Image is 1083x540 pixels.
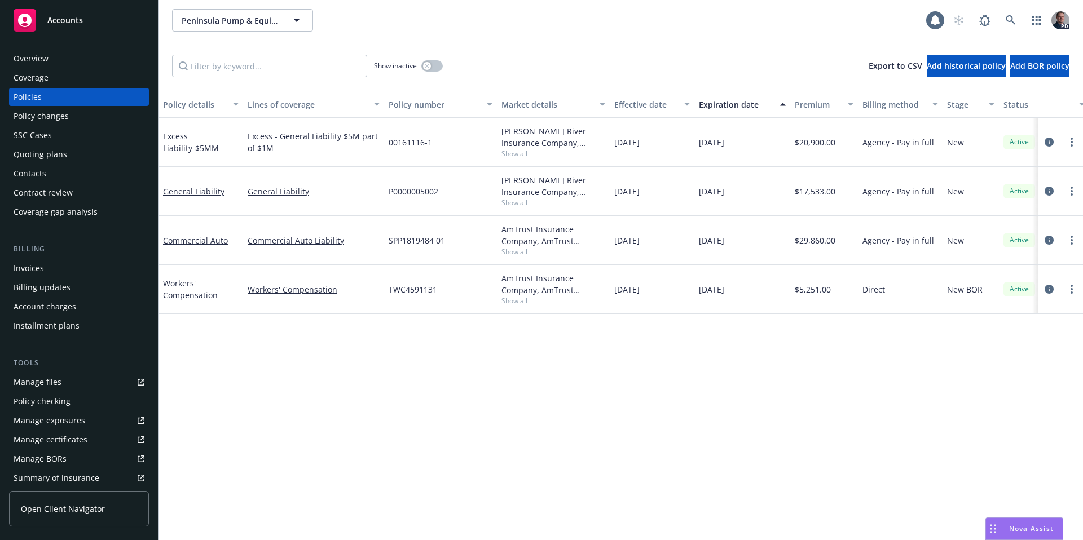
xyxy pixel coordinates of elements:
div: Expiration date [699,99,773,110]
div: Policy changes [14,107,69,125]
div: Policy number [389,99,480,110]
button: Market details [497,91,610,118]
a: Account charges [9,298,149,316]
span: [DATE] [614,136,640,148]
span: Show inactive [374,61,417,70]
div: Manage exposures [14,411,85,430]
a: Excess Liability [163,131,219,153]
div: Coverage [14,69,49,87]
a: Policy checking [9,392,149,410]
span: - $5MM [192,143,219,153]
div: Summary of insurance [14,469,99,487]
button: Nova Assist [985,517,1063,540]
a: Policies [9,88,149,106]
span: $29,860.00 [795,234,835,246]
span: TWC4591131 [389,284,437,295]
div: Billing updates [14,278,71,296]
input: Filter by keyword... [172,55,367,77]
a: General Liability [248,185,380,197]
div: Market details [501,99,593,110]
span: [DATE] [699,136,724,148]
a: Manage files [9,373,149,391]
div: Policy checking [14,392,71,410]
a: Quoting plans [9,145,149,163]
button: Expiration date [694,91,790,118]
span: P0000005002 [389,185,438,197]
a: Overview [9,50,149,68]
a: Coverage [9,69,149,87]
div: Policy details [163,99,226,110]
span: New BOR [947,284,983,295]
a: circleInformation [1042,282,1056,296]
a: more [1065,135,1078,149]
span: Active [1008,235,1031,245]
div: Manage BORs [14,450,67,468]
span: Show all [501,198,605,207]
button: Add BOR policy [1010,55,1069,77]
a: Billing updates [9,278,149,296]
span: Direct [862,284,885,295]
span: Open Client Navigator [21,503,105,515]
a: circleInformation [1042,135,1056,149]
div: [PERSON_NAME] River Insurance Company, [PERSON_NAME] River Group, Amwins [501,125,605,149]
span: Active [1008,284,1031,294]
a: Switch app [1025,9,1048,32]
span: [DATE] [699,284,724,295]
div: Overview [14,50,49,68]
a: more [1065,233,1078,247]
a: Summary of insurance [9,469,149,487]
a: circleInformation [1042,184,1056,198]
div: Contract review [14,184,73,202]
div: Lines of coverage [248,99,367,110]
button: Peninsula Pump & Equipment [172,9,313,32]
div: Coverage gap analysis [14,203,98,221]
a: Contacts [9,165,149,183]
span: $20,900.00 [795,136,835,148]
a: Manage exposures [9,411,149,430]
div: Billing [9,244,149,255]
a: SSC Cases [9,126,149,144]
a: Manage BORs [9,450,149,468]
img: photo [1051,11,1069,29]
span: [DATE] [614,234,640,246]
div: Stage [947,99,982,110]
button: Billing method [858,91,943,118]
div: Drag to move [986,518,1000,539]
div: Effective date [614,99,677,110]
div: Policies [14,88,42,106]
span: Agency - Pay in full [862,234,934,246]
div: Billing method [862,99,926,110]
span: New [947,234,964,246]
span: Add BOR policy [1010,60,1069,71]
a: Contract review [9,184,149,202]
div: AmTrust Insurance Company, AmTrust Financial Services [501,272,605,296]
div: Manage certificates [14,431,87,449]
span: [DATE] [699,234,724,246]
button: Policy number [384,91,497,118]
span: Show all [501,149,605,158]
span: New [947,136,964,148]
div: Premium [795,99,841,110]
a: Search [1000,9,1022,32]
div: Contacts [14,165,46,183]
div: SSC Cases [14,126,52,144]
span: Active [1008,186,1031,196]
a: Accounts [9,5,149,36]
span: [DATE] [614,284,640,295]
a: Commercial Auto [163,235,228,246]
a: Workers' Compensation [163,278,218,300]
span: 00161116-1 [389,136,432,148]
a: Excess - General Liability $5M part of $1M [248,130,380,154]
a: Report a Bug [974,9,996,32]
div: Invoices [14,259,44,277]
div: Quoting plans [14,145,67,163]
span: $5,251.00 [795,284,831,295]
a: Installment plans [9,317,149,335]
a: circleInformation [1042,233,1056,247]
a: Coverage gap analysis [9,203,149,221]
span: Export to CSV [869,60,922,71]
button: Lines of coverage [243,91,384,118]
div: Installment plans [14,317,80,335]
a: Workers' Compensation [248,284,380,295]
